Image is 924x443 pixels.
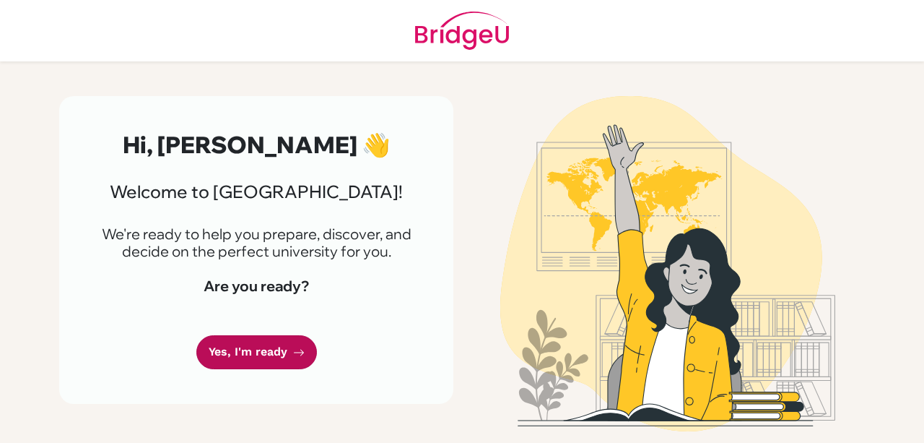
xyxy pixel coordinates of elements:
a: Yes, I'm ready [196,335,317,369]
h2: Hi, [PERSON_NAME] 👋 [94,131,419,158]
p: We're ready to help you prepare, discover, and decide on the perfect university for you. [94,225,419,260]
h3: Welcome to [GEOGRAPHIC_DATA]! [94,181,419,202]
h4: Are you ready? [94,278,419,295]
